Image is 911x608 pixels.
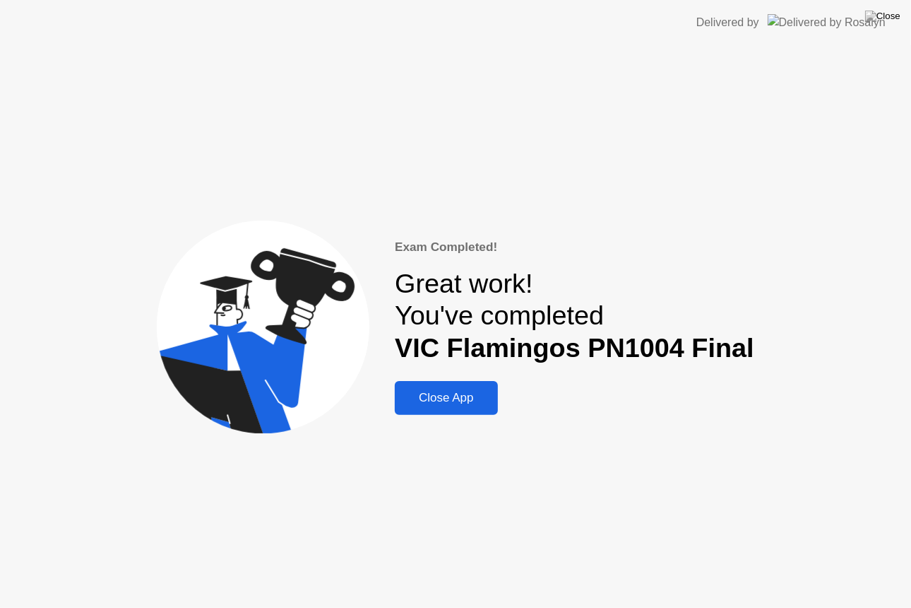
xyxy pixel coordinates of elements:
[768,14,886,30] img: Delivered by Rosalyn
[865,11,900,22] img: Close
[395,238,754,257] div: Exam Completed!
[395,333,754,363] b: VIC Flamingos PN1004 Final
[696,14,759,31] div: Delivered by
[395,268,754,364] div: Great work! You've completed
[395,381,498,415] button: Close App
[399,391,494,405] div: Close App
